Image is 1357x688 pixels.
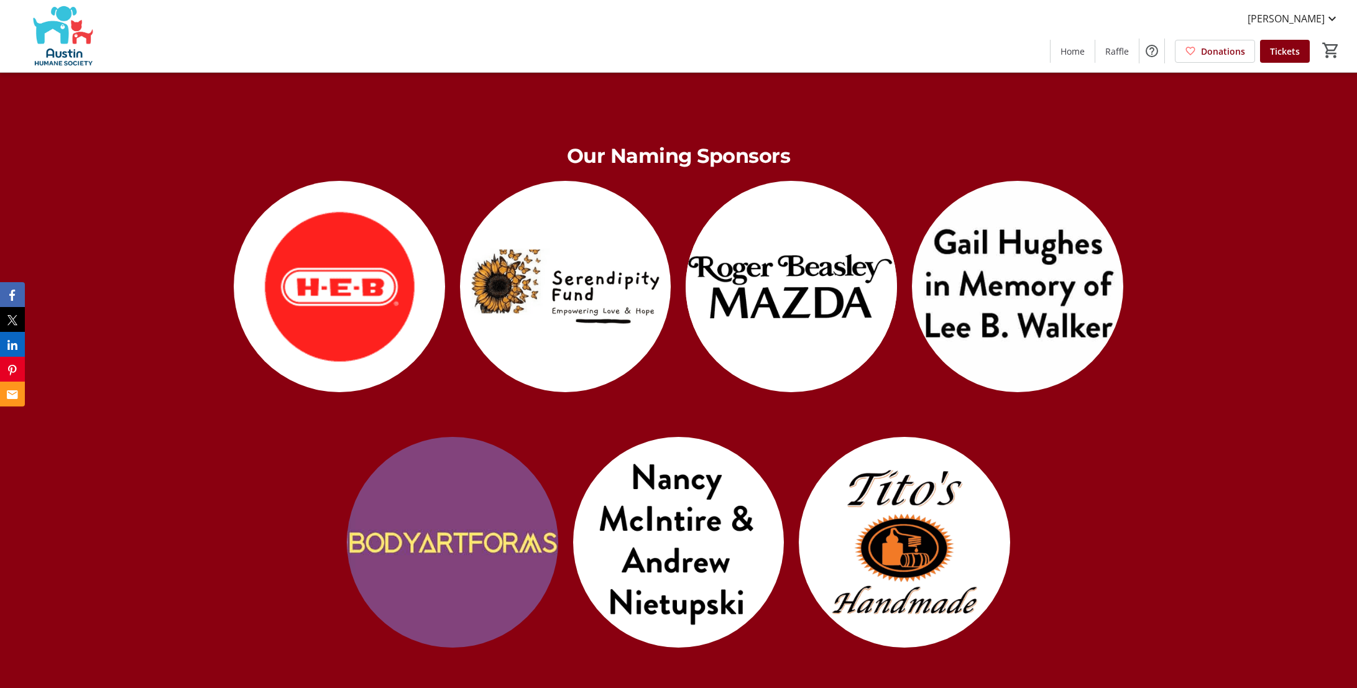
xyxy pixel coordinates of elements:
[234,181,445,392] img: logo
[1270,45,1300,58] span: Tickets
[1175,40,1255,63] a: Donations
[912,181,1123,392] img: logo
[1238,9,1350,29] button: [PERSON_NAME]
[1320,39,1342,62] button: Cart
[573,437,784,648] img: logo
[1051,40,1095,63] a: Home
[1139,39,1164,63] button: Help
[686,181,897,392] img: logo
[1095,40,1139,63] a: Raffle
[1201,45,1245,58] span: Donations
[1248,11,1325,26] span: [PERSON_NAME]
[460,181,671,392] img: logo
[799,437,1010,648] img: logo
[1105,45,1129,58] span: Raffle
[347,437,558,648] img: logo
[7,5,118,67] img: Austin Humane Society's Logo
[1260,40,1310,63] a: Tickets
[567,144,791,168] span: Our Naming Sponsors
[1060,45,1085,58] span: Home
